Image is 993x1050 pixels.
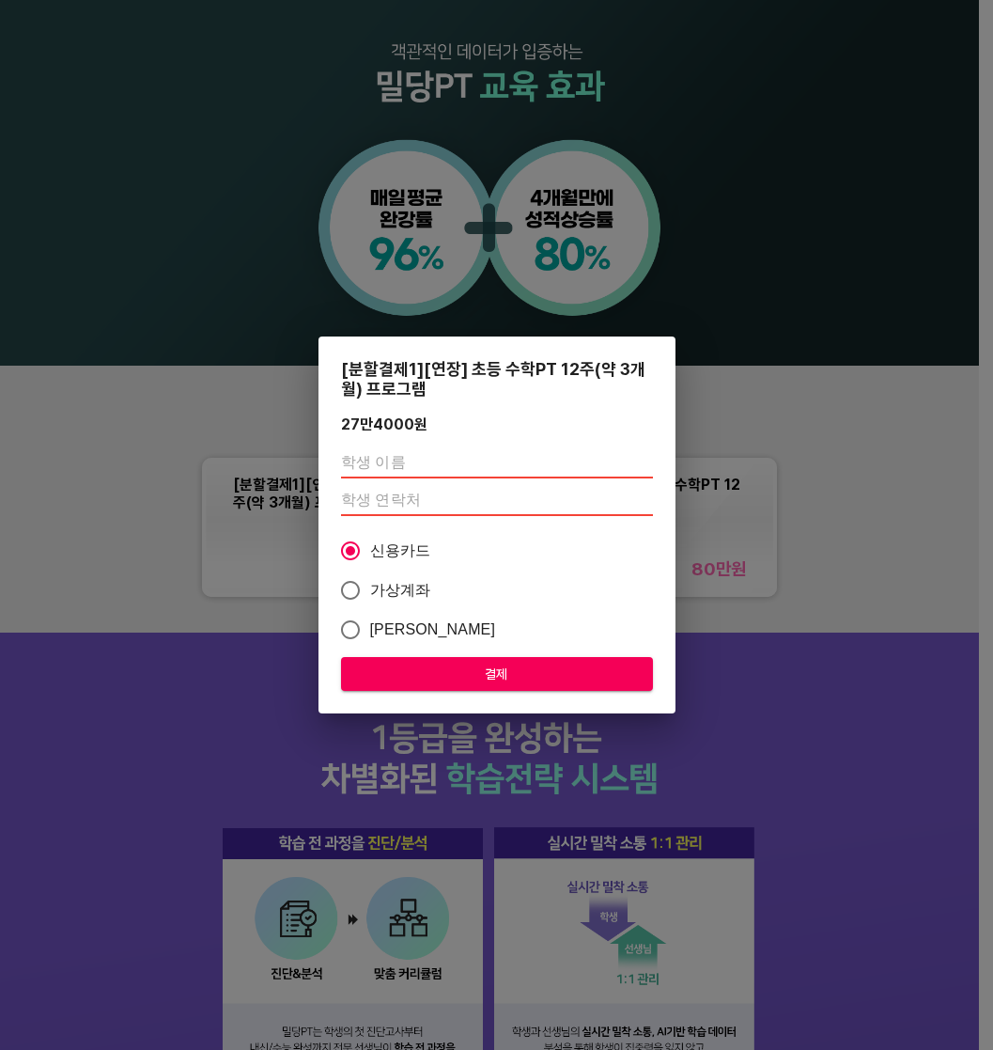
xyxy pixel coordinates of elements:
[341,657,653,692] button: 결제
[341,415,427,433] div: 27만4000 원
[370,619,496,641] span: [PERSON_NAME]
[356,663,638,686] span: 결제
[370,540,431,562] span: 신용카드
[370,579,431,602] span: 가상계좌
[341,486,653,516] input: 학생 연락처
[341,448,653,478] input: 학생 이름
[341,359,653,399] div: [분할결제1][연장] 초등 수학PT 12주(약 3개월) 프로그램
